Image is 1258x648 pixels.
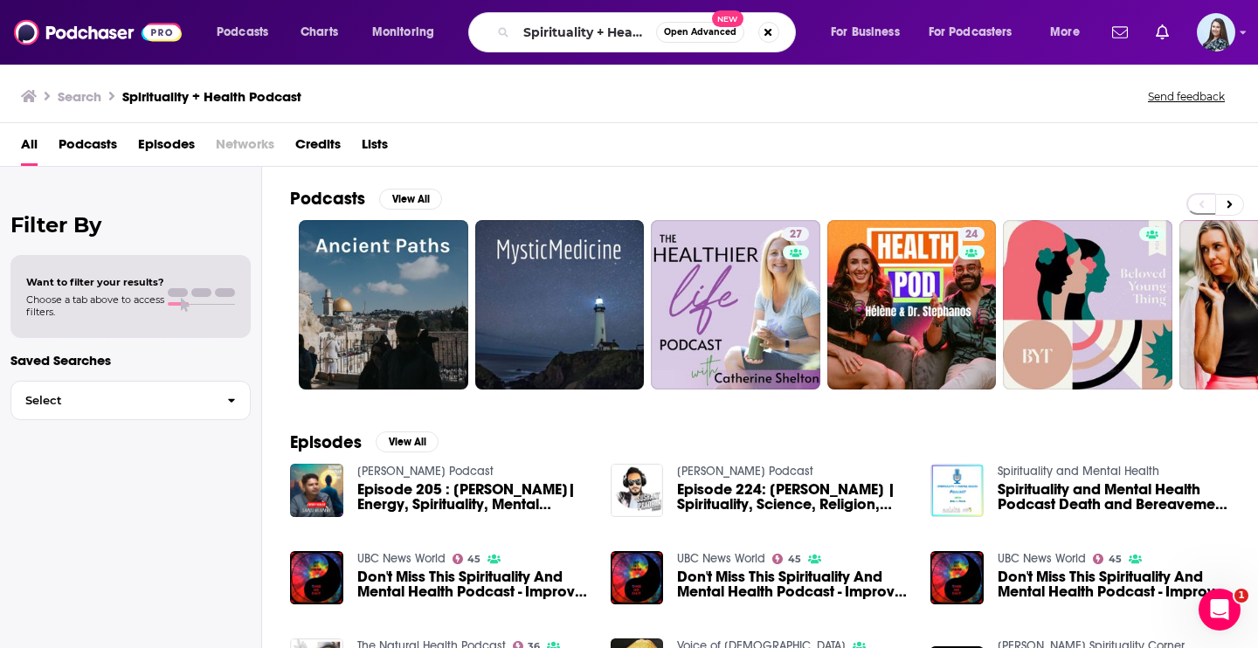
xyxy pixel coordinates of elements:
[376,431,439,452] button: View All
[379,189,442,210] button: View All
[1050,20,1080,45] span: More
[611,551,664,604] img: Don't Miss This Spirituality And Mental Health Podcast - Improve Your Thinking
[59,130,117,166] a: Podcasts
[1197,13,1235,52] img: User Profile
[301,20,338,45] span: Charts
[1149,17,1176,47] a: Show notifications dropdown
[677,569,909,599] a: Don't Miss This Spirituality And Mental Health Podcast - Improve Your Thinking
[772,554,801,564] a: 45
[217,20,268,45] span: Podcasts
[357,464,494,479] a: Sushant Pradhan Podcast
[290,551,343,604] img: Don't Miss This Spirituality And Mental Health Podcast - Improve Your Thinking
[467,555,480,563] span: 45
[362,130,388,166] a: Lists
[917,18,1038,46] button: open menu
[831,20,900,45] span: For Business
[1105,17,1135,47] a: Show notifications dropdown
[664,28,736,37] span: Open Advanced
[677,464,813,479] a: Sushant Pradhan Podcast
[1234,589,1248,603] span: 1
[290,431,362,453] h2: Episodes
[656,22,744,43] button: Open AdvancedNew
[677,482,909,512] a: Episode 224: Rupeshwor Gaur Das | Spirituality, Science, Religion, Health | Sushant Pradhan Podcast
[677,551,765,566] a: UBC News World
[712,10,743,27] span: New
[965,226,978,244] span: 24
[929,20,1013,45] span: For Podcasters
[357,569,590,599] a: Don't Miss This Spirituality And Mental Health Podcast - Improve Your Thinking
[1038,18,1102,46] button: open menu
[360,18,457,46] button: open menu
[788,555,801,563] span: 45
[485,12,812,52] div: Search podcasts, credits, & more...
[827,220,997,389] a: 24
[26,293,164,318] span: Choose a tab above to access filters.
[651,220,820,389] a: 27
[26,276,164,288] span: Want to filter your results?
[357,551,446,566] a: UBC News World
[1093,554,1122,564] a: 45
[14,16,182,49] img: Podchaser - Follow, Share and Rate Podcasts
[216,130,274,166] span: Networks
[290,188,365,210] h2: Podcasts
[290,464,343,517] img: Episode 205 : Saroj Neupane| Energy, Spirituality, Mental Health, Astrology| Sushant Pradhan Podcast
[677,482,909,512] span: Episode 224: [PERSON_NAME] | Spirituality, Science, Religion, Health | [PERSON_NAME] Podcast
[819,18,922,46] button: open menu
[1197,13,1235,52] button: Show profile menu
[1143,89,1230,104] button: Send feedback
[1109,555,1122,563] span: 45
[998,569,1230,599] a: Don't Miss This Spirituality And Mental Health Podcast - Improve Your Thinking
[998,482,1230,512] a: Spirituality and Mental Health Podcast Death and Bereavement from a Hindu Perspective
[290,431,439,453] a: EpisodesView All
[611,464,664,517] img: Episode 224: Rupeshwor Gaur Das | Spirituality, Science, Religion, Health | Sushant Pradhan Podcast
[10,212,251,238] h2: Filter By
[930,551,984,604] img: Don't Miss This Spirituality And Mental Health Podcast - Improve Your Thinking
[1199,589,1241,631] iframe: Intercom live chat
[998,482,1230,512] span: Spirituality and Mental Health Podcast Death and Bereavement from a [DEMOGRAPHIC_DATA] Perspective
[958,227,985,241] a: 24
[11,395,213,406] span: Select
[295,130,341,166] a: Credits
[204,18,291,46] button: open menu
[998,551,1086,566] a: UBC News World
[930,464,984,517] img: Spirituality and Mental Health Podcast Death and Bereavement from a Hindu Perspective
[783,227,809,241] a: 27
[138,130,195,166] a: Episodes
[790,226,802,244] span: 27
[357,482,590,512] a: Episode 205 : Saroj Neupane| Energy, Spirituality, Mental Health, Astrology| Sushant Pradhan Podcast
[10,352,251,369] p: Saved Searches
[58,88,101,105] h3: Search
[372,20,434,45] span: Monitoring
[289,18,349,46] a: Charts
[1197,13,1235,52] span: Logged in as brookefortierpr
[290,188,442,210] a: PodcastsView All
[453,554,481,564] a: 45
[516,18,656,46] input: Search podcasts, credits, & more...
[998,464,1159,479] a: Spirituality and Mental Health
[122,88,301,105] h3: Spirituality + Health Podcast
[357,482,590,512] span: Episode 205 : [PERSON_NAME]| Energy, Spirituality, Mental Health, Astrology| [PERSON_NAME] Podcast
[21,130,38,166] a: All
[10,381,251,420] button: Select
